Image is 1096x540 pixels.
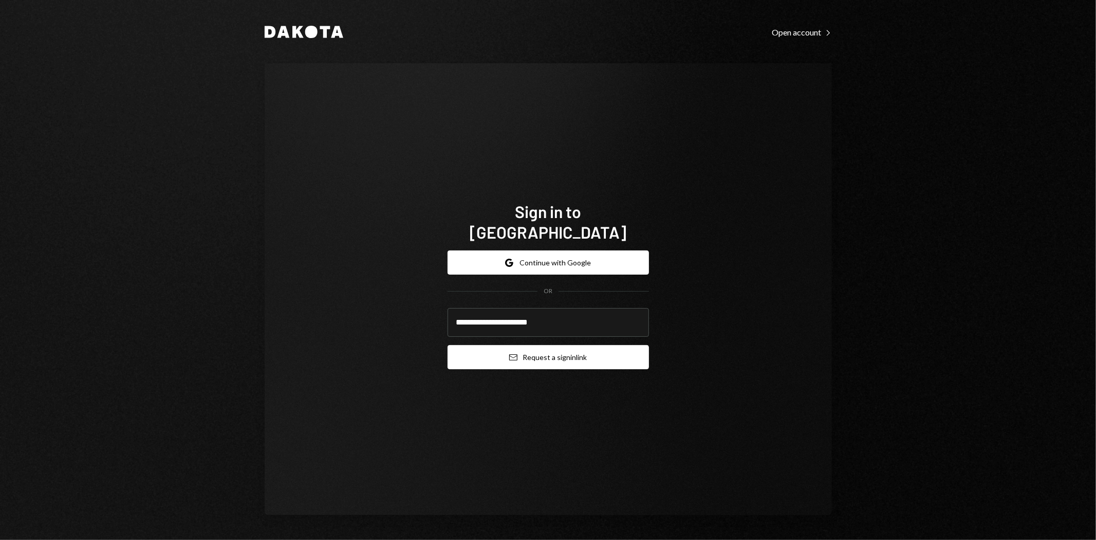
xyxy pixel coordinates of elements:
button: Continue with Google [448,250,649,275]
button: Request a signinlink [448,345,649,369]
a: Open account [772,26,832,38]
h1: Sign in to [GEOGRAPHIC_DATA] [448,201,649,242]
div: Open account [772,27,832,38]
div: OR [544,287,552,296]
